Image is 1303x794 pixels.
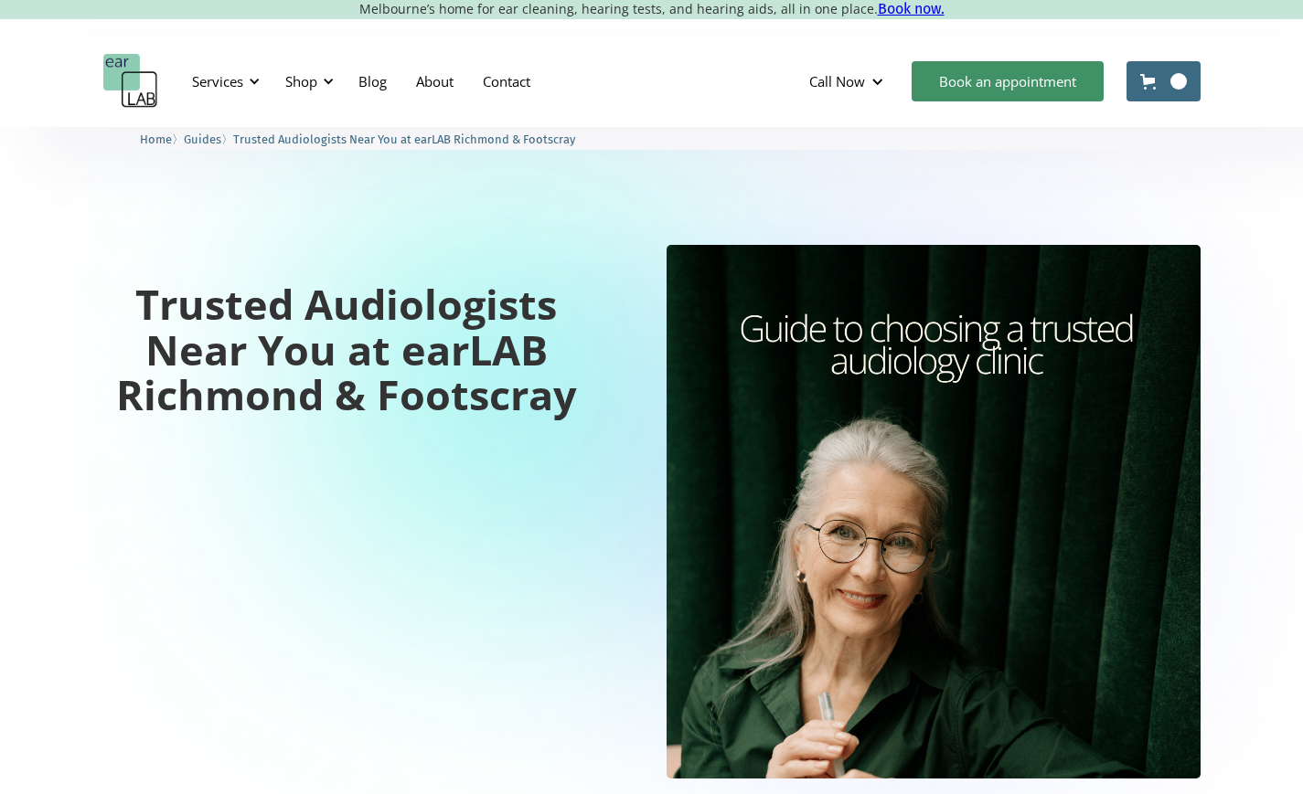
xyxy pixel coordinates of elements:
span: Home [140,132,172,146]
a: Open cart containing items [1127,61,1201,101]
a: Home [140,130,172,147]
span: Guides [184,132,221,146]
div: Shop [274,54,339,109]
h1: Trusted Audiologists Near You at earLAB Richmond & Footscray [103,281,590,418]
a: Guides [184,130,221,147]
a: Book an appointment [912,61,1104,101]
div: Shop [285,72,317,90]
li: 〉 [184,130,233,149]
img: Trusted Audiologists Near You at earLAB Richmond & Footscray [667,245,1201,778]
span: Trusted Audiologists Near You at earLAB Richmond & Footscray [233,132,575,146]
a: Blog [344,55,401,108]
div: Services [192,72,243,90]
div: Services [181,54,265,109]
div: Call Now [809,72,865,90]
a: About [401,55,468,108]
a: home [103,54,158,109]
a: Contact [468,55,545,108]
a: Trusted Audiologists Near You at earLAB Richmond & Footscray [233,130,575,147]
li: 〉 [140,130,184,149]
div: Call Now [795,54,902,109]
